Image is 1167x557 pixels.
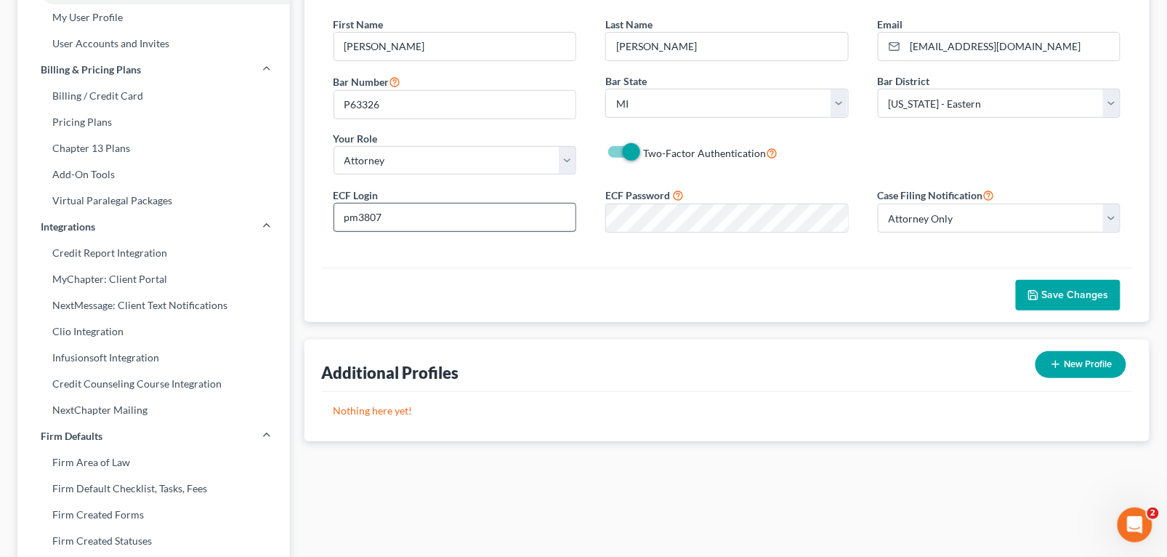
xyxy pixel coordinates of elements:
[878,73,930,89] label: Bar District
[878,186,995,204] label: Case Filing Notification
[41,429,102,444] span: Firm Defaults
[17,83,290,109] a: Billing / Credit Card
[643,147,766,159] span: Two-Factor Authentication
[17,4,290,31] a: My User Profile
[1042,289,1109,301] span: Save Changes
[17,423,290,449] a: Firm Defaults
[606,33,848,60] input: Enter last name...
[334,404,1121,418] p: Nothing here yet!
[334,188,379,203] label: ECF Login
[17,345,290,371] a: Infusionsoft Integration
[334,132,378,145] span: Your Role
[334,91,576,119] input: #
[878,18,903,31] span: Email
[17,31,290,57] a: User Accounts and Invites
[17,476,290,502] a: Firm Default Checklist, Tasks, Fees
[605,18,653,31] span: Last Name
[17,135,290,161] a: Chapter 13 Plans
[605,73,647,89] label: Bar State
[905,33,1120,60] input: Enter email...
[17,109,290,135] a: Pricing Plans
[17,371,290,397] a: Credit Counseling Course Integration
[334,73,401,90] label: Bar Number
[1118,508,1152,542] iframe: Intercom live chat
[605,188,670,203] label: ECF Password
[17,318,290,345] a: Clio Integration
[17,240,290,266] a: Credit Report Integration
[17,214,290,240] a: Integrations
[17,57,290,83] a: Billing & Pricing Plans
[1147,508,1159,519] span: 2
[334,18,384,31] span: First Name
[322,362,459,383] div: Additional Profiles
[1016,280,1120,310] button: Save Changes
[334,204,576,231] input: Enter ecf login...
[17,266,290,292] a: MyChapter: Client Portal
[17,292,290,318] a: NextMessage: Client Text Notifications
[1035,351,1126,378] button: New Profile
[17,161,290,188] a: Add-On Tools
[17,397,290,423] a: NextChapter Mailing
[17,188,290,214] a: Virtual Paralegal Packages
[17,528,290,554] a: Firm Created Statuses
[17,449,290,476] a: Firm Area of Law
[17,502,290,528] a: Firm Created Forms
[334,33,576,60] input: Enter first name...
[41,220,95,234] span: Integrations
[41,63,141,77] span: Billing & Pricing Plans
